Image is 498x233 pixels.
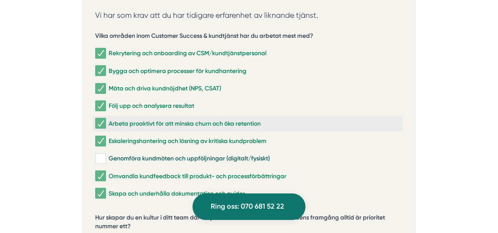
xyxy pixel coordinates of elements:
input: Omvandla kundfeedback till produkt- och processförbättringar [95,172,105,180]
h5: Vilka områden inom Customer Success & kundtjänst har du arbetat mest med? [95,32,313,43]
input: Genomföra kundmöten och uppföljningar (digitalt/fysiskt) [95,154,105,163]
input: Rekrytering och onboarding av CSM/kundtjänstpersonal [95,49,105,58]
input: Mäta och driva kundnöjdhet (NPS, CSAT) [95,84,105,93]
a: Ring oss: 070 681 52 22 [193,193,305,220]
input: Skapa och underhålla dokumentation och guider [95,189,105,198]
input: Eskaleringshantering och lösning av kritiska kundproblem [95,137,105,146]
label: Hur skapar du en kultur i ditt team där varje medarbetare förstår att kundens framgång alltid är ... [95,213,402,233]
p: Vi har som krav att du har tidigare erfarenhet av liknande tjänst. [95,9,402,21]
input: Följ upp och analysera resultat [95,102,105,110]
input: Bygga och optimera processer för kundhantering [95,67,105,75]
span: Ring oss: 070 681 52 22 [211,201,284,212]
input: Arbeta proaktivt för att minska churn och öka retention [95,119,105,128]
